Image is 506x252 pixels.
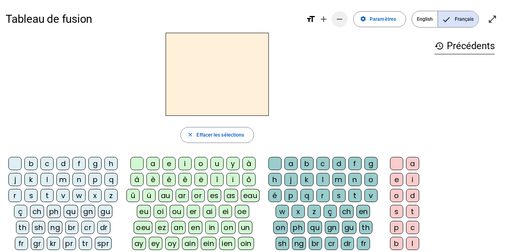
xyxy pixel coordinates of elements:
[97,221,110,234] div: dr
[210,157,224,170] div: u
[241,189,260,202] div: eau
[284,173,298,186] div: j
[242,173,256,186] div: ô
[64,205,78,218] div: qu
[188,221,202,234] div: en
[31,237,44,250] div: gr
[81,205,95,218] div: gn
[292,237,306,250] div: ng
[14,205,27,218] div: ç
[171,221,186,234] div: an
[390,189,403,202] div: o
[219,237,235,250] div: ien
[187,205,200,218] div: er
[306,14,316,24] mat-icon: format_size
[406,189,419,202] div: d
[187,132,194,138] mat-icon: close
[406,173,419,186] div: i
[146,157,160,170] div: a
[324,205,337,218] div: ç
[268,173,282,186] div: h
[284,157,298,170] div: a
[170,205,184,218] div: ou
[32,221,46,234] div: sh
[79,237,92,250] div: tr
[194,173,208,186] div: ë
[47,205,61,218] div: ph
[332,173,346,186] div: m
[219,205,232,218] div: ei
[134,221,152,234] div: oeu
[24,189,38,202] div: s
[182,237,198,250] div: ain
[348,157,362,170] div: f
[176,189,189,202] div: ar
[221,221,236,234] div: on
[332,189,346,202] div: s
[290,221,305,234] div: ph
[238,237,254,250] div: oin
[104,189,118,202] div: z
[194,157,208,170] div: o
[335,14,344,24] mat-icon: remove
[24,173,38,186] div: k
[56,189,70,202] div: v
[65,221,78,234] div: br
[56,173,70,186] div: m
[40,189,54,202] div: t
[348,189,362,202] div: t
[284,189,298,202] div: p
[132,237,146,250] div: ay
[8,173,22,186] div: j
[276,205,289,218] div: w
[316,189,330,202] div: r
[203,205,216,218] div: ai
[332,157,346,170] div: d
[98,205,112,218] div: gu
[316,157,330,170] div: c
[325,237,338,250] div: cr
[341,237,354,250] div: dr
[348,173,362,186] div: n
[342,221,356,234] div: gu
[406,237,419,250] div: l
[235,205,249,218] div: oe
[178,157,192,170] div: i
[226,157,240,170] div: y
[357,237,370,250] div: fr
[356,205,370,218] div: en
[56,157,70,170] div: d
[104,157,118,170] div: h
[308,221,322,234] div: qu
[47,237,60,250] div: kr
[24,157,38,170] div: b
[488,14,497,24] mat-icon: open_in_full
[364,173,378,186] div: o
[300,189,314,202] div: q
[63,237,76,250] div: pr
[6,8,300,30] h1: Tableau de fusion
[276,237,289,250] div: sh
[154,205,167,218] div: oi
[165,237,179,250] div: oy
[412,11,438,27] span: English
[130,173,144,186] div: â
[72,189,86,202] div: w
[155,221,168,234] div: ez
[390,221,403,234] div: p
[359,221,372,234] div: th
[40,173,54,186] div: l
[149,237,162,250] div: ey
[364,189,378,202] div: v
[300,157,314,170] div: b
[162,173,176,186] div: é
[180,127,254,143] button: Effacer les sélections
[308,205,321,218] div: z
[316,173,330,186] div: l
[48,221,62,234] div: ng
[224,189,238,202] div: as
[30,205,44,218] div: ch
[242,157,256,170] div: à
[137,205,151,218] div: eu
[104,173,118,186] div: q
